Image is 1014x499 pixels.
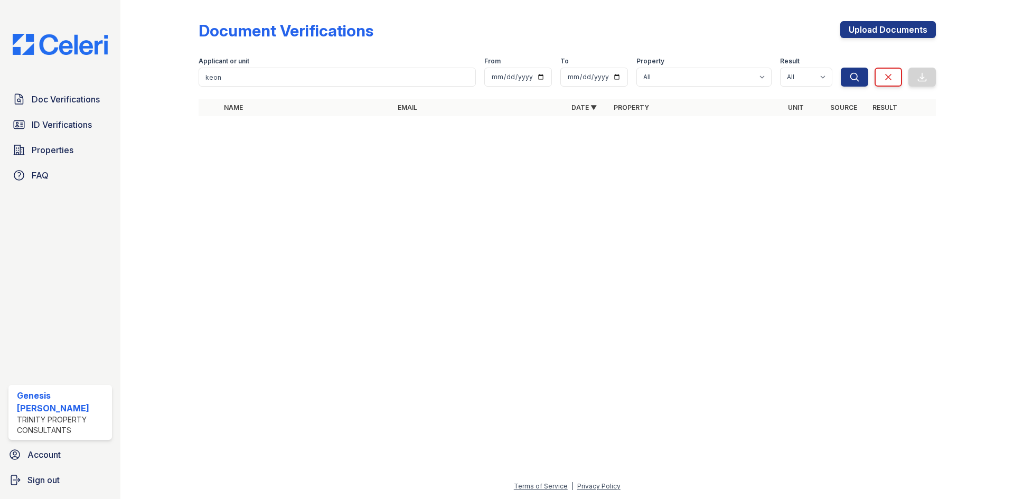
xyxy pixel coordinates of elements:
[199,57,249,65] label: Applicant or unit
[199,21,373,40] div: Document Verifications
[872,103,897,111] a: Result
[614,103,649,111] a: Property
[32,93,100,106] span: Doc Verifications
[8,114,112,135] a: ID Verifications
[840,21,936,38] a: Upload Documents
[514,482,568,490] a: Terms of Service
[830,103,857,111] a: Source
[4,34,116,55] img: CE_Logo_Blue-a8612792a0a2168367f1c8372b55b34899dd931a85d93a1a3d3e32e68fde9ad4.png
[32,144,73,156] span: Properties
[4,444,116,465] a: Account
[224,103,243,111] a: Name
[17,415,108,436] div: Trinity Property Consultants
[8,165,112,186] a: FAQ
[4,469,116,491] a: Sign out
[560,57,569,65] label: To
[577,482,621,490] a: Privacy Policy
[17,389,108,415] div: Genesis [PERSON_NAME]
[780,57,800,65] label: Result
[788,103,804,111] a: Unit
[32,169,49,182] span: FAQ
[398,103,417,111] a: Email
[636,57,664,65] label: Property
[571,482,574,490] div: |
[32,118,92,131] span: ID Verifications
[27,474,60,486] span: Sign out
[199,68,476,87] input: Search by name, email, or unit number
[8,139,112,161] a: Properties
[484,57,501,65] label: From
[8,89,112,110] a: Doc Verifications
[27,448,61,461] span: Account
[571,103,597,111] a: Date ▼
